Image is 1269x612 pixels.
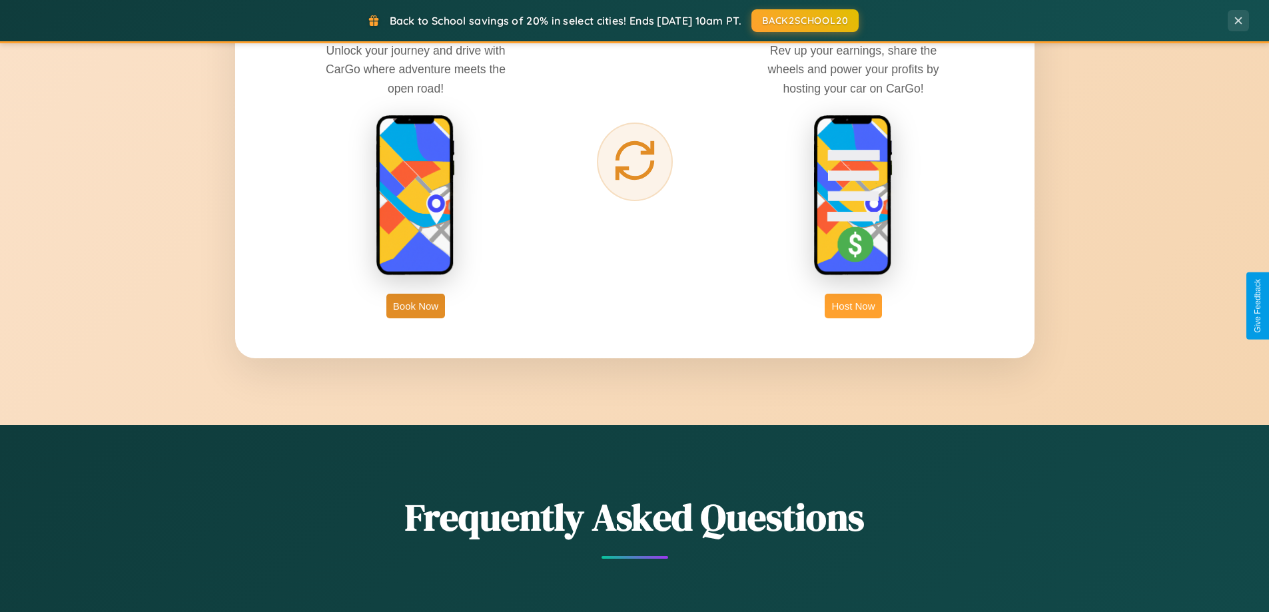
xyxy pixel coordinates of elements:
button: BACK2SCHOOL20 [751,9,859,32]
button: Host Now [825,294,881,318]
h2: Frequently Asked Questions [235,491,1035,543]
span: Back to School savings of 20% in select cities! Ends [DATE] 10am PT. [390,14,741,27]
img: host phone [813,115,893,277]
button: Book Now [386,294,445,318]
img: rent phone [376,115,456,277]
div: Give Feedback [1253,279,1262,333]
p: Rev up your earnings, share the wheels and power your profits by hosting your car on CarGo! [753,41,953,97]
p: Unlock your journey and drive with CarGo where adventure meets the open road! [316,41,516,97]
